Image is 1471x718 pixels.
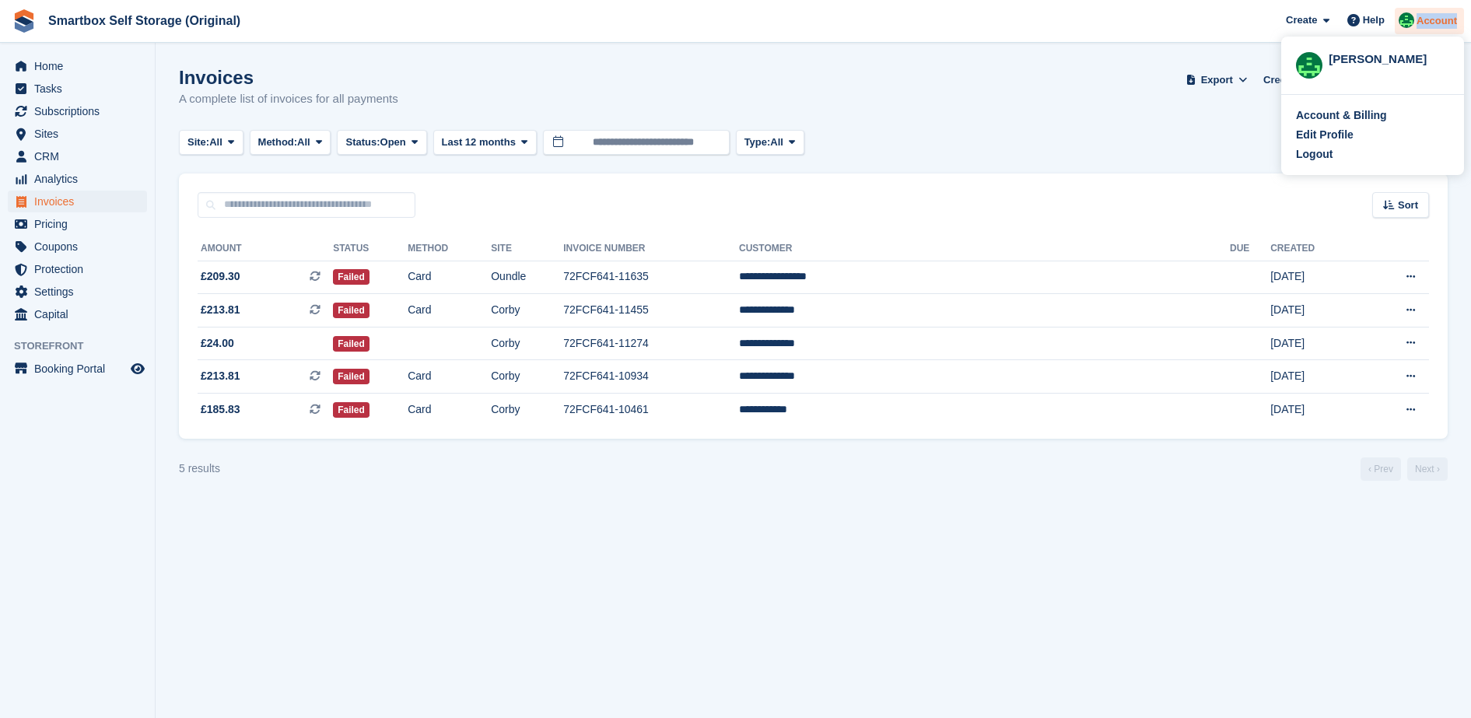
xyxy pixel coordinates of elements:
th: Status [333,236,408,261]
div: Account & Billing [1296,107,1387,124]
td: Corby [491,360,563,394]
span: Booking Portal [34,358,128,380]
td: Oundle [491,261,563,294]
span: Status: [345,135,380,150]
td: Card [408,394,491,426]
img: stora-icon-8386f47178a22dfd0bd8f6a31ec36ba5ce8667c1dd55bd0f319d3a0aa187defe.svg [12,9,36,33]
span: Method: [258,135,298,150]
span: Capital [34,303,128,325]
span: Site: [187,135,209,150]
span: Invoices [34,191,128,212]
img: Kayleigh Devlin [1296,52,1322,79]
a: menu [8,191,147,212]
a: menu [8,358,147,380]
span: Failed [333,402,370,418]
span: Open [380,135,406,150]
span: Sites [34,123,128,145]
td: [DATE] [1270,261,1362,294]
span: Protection [34,258,128,280]
a: Logout [1296,146,1449,163]
a: menu [8,236,147,257]
th: Amount [198,236,333,261]
span: Failed [333,269,370,285]
td: [DATE] [1270,360,1362,394]
span: All [297,135,310,150]
th: Customer [739,236,1230,261]
button: Last 12 months [433,130,537,156]
td: 72FCF641-11455 [563,294,739,327]
div: [PERSON_NAME] [1329,51,1449,65]
a: menu [8,281,147,303]
img: Kayleigh Devlin [1399,12,1414,28]
a: menu [8,78,147,100]
th: Invoice Number [563,236,739,261]
td: 72FCF641-10934 [563,360,739,394]
nav: Page [1357,457,1451,481]
div: 5 results [179,461,220,477]
span: Storefront [14,338,155,354]
span: Analytics [34,168,128,190]
a: Credit Notes [1257,67,1329,93]
a: Account & Billing [1296,107,1449,124]
td: 72FCF641-11274 [563,327,739,360]
th: Site [491,236,563,261]
span: £185.83 [201,401,240,418]
button: Export [1182,67,1251,93]
div: Edit Profile [1296,127,1354,143]
td: [DATE] [1270,327,1362,360]
td: Card [408,261,491,294]
span: Subscriptions [34,100,128,122]
h1: Invoices [179,67,398,88]
span: £213.81 [201,368,240,384]
span: Failed [333,369,370,384]
a: Smartbox Self Storage (Original) [42,8,247,33]
button: Type: All [736,130,804,156]
a: Previous [1361,457,1401,481]
a: Edit Profile [1296,127,1449,143]
td: Corby [491,327,563,360]
a: menu [8,303,147,325]
td: 72FCF641-10461 [563,394,739,426]
span: All [770,135,783,150]
a: menu [8,258,147,280]
span: Failed [333,303,370,318]
span: Last 12 months [442,135,516,150]
td: Corby [491,294,563,327]
a: menu [8,55,147,77]
p: A complete list of invoices for all payments [179,90,398,108]
span: Coupons [34,236,128,257]
span: All [209,135,222,150]
td: Card [408,360,491,394]
span: Settings [34,281,128,303]
span: Tasks [34,78,128,100]
span: Sort [1398,198,1418,213]
a: menu [8,213,147,235]
button: Method: All [250,130,331,156]
span: £209.30 [201,268,240,285]
td: Card [408,294,491,327]
span: Home [34,55,128,77]
span: Export [1201,72,1233,88]
a: Next [1407,457,1448,481]
button: Site: All [179,130,243,156]
div: Logout [1296,146,1333,163]
span: Type: [744,135,771,150]
span: £213.81 [201,302,240,318]
a: Preview store [128,359,147,378]
a: menu [8,168,147,190]
td: [DATE] [1270,294,1362,327]
td: Corby [491,394,563,426]
th: Due [1230,236,1270,261]
td: 72FCF641-11635 [563,261,739,294]
span: Help [1363,12,1385,28]
th: Created [1270,236,1362,261]
span: £24.00 [201,335,234,352]
a: menu [8,100,147,122]
button: Status: Open [337,130,426,156]
span: CRM [34,145,128,167]
th: Method [408,236,491,261]
a: menu [8,145,147,167]
span: Failed [333,336,370,352]
span: Pricing [34,213,128,235]
span: Account [1417,13,1457,29]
